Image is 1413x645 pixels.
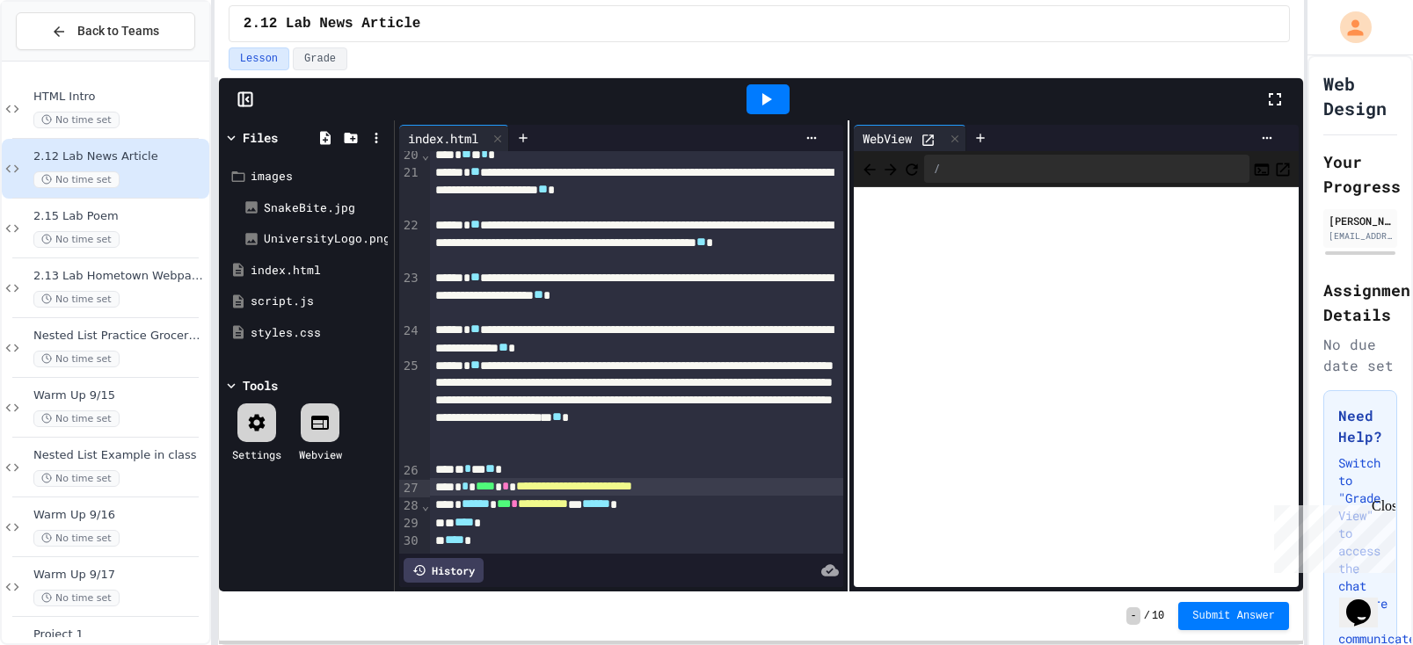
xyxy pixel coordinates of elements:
[1267,498,1395,573] iframe: chat widget
[33,530,120,547] span: No time set
[399,164,421,217] div: 21
[1144,609,1150,623] span: /
[251,293,388,310] div: script.js
[251,168,388,185] div: images
[33,329,206,344] span: Nested List Practice Grocery List
[33,388,206,403] span: Warm Up 9/15
[399,270,421,322] div: 23
[1192,609,1275,623] span: Submit Answer
[399,480,421,497] div: 27
[33,291,120,308] span: No time set
[903,158,921,179] button: Refresh
[251,262,388,279] div: index.html
[33,171,120,188] span: No time set
[1152,609,1164,623] span: 10
[399,551,421,569] div: 31
[293,47,347,70] button: Grade
[229,47,289,70] button: Lesson
[399,497,421,515] div: 28
[399,462,421,480] div: 26
[1274,158,1292,179] button: Open in new tab
[33,209,206,224] span: 2.15 Lab Poem
[7,7,121,112] div: Chat with us now!Close
[264,199,388,217] div: SnakeBite.jpg
[399,358,421,462] div: 25
[1126,607,1140,625] span: -
[33,590,120,606] span: No time set
[1338,405,1382,447] h3: Need Help?
[77,22,159,40] span: Back to Teams
[33,90,206,105] span: HTML Intro
[399,147,421,164] div: 20
[399,515,421,533] div: 29
[251,324,388,342] div: styles.css
[243,376,278,395] div: Tools
[33,448,206,463] span: Nested List Example in class
[399,533,421,550] div: 30
[33,149,206,164] span: 2.12 Lab News Article
[33,351,120,367] span: No time set
[243,128,278,147] div: Files
[399,322,421,358] div: 24
[299,446,342,462] div: Webview
[924,155,1249,183] div: /
[1323,278,1397,327] h2: Assignment Details
[421,148,430,162] span: Fold line
[854,187,1299,588] iframe: Web Preview
[854,125,966,151] div: WebView
[1323,334,1397,376] div: No due date set
[404,558,484,583] div: History
[264,230,388,248] div: UniversityLogo.png
[1253,158,1271,179] button: Console
[1329,229,1392,243] div: [EMAIL_ADDRESS][DOMAIN_NAME]
[854,129,921,148] div: WebView
[1322,7,1376,47] div: My Account
[33,470,120,487] span: No time set
[33,508,206,523] span: Warm Up 9/16
[33,269,206,284] span: 2.13 Lab Hometown Webpage
[399,125,509,151] div: index.html
[33,231,120,248] span: No time set
[16,12,195,50] button: Back to Teams
[244,13,421,34] span: 2.12 Lab News Article
[33,410,120,427] span: No time set
[1329,213,1392,228] div: [PERSON_NAME]
[1339,575,1395,627] iframe: chat widget
[33,568,206,583] span: Warm Up 9/17
[232,446,281,462] div: Settings
[1323,71,1397,120] h1: Web Design
[33,627,206,642] span: Project 1
[861,157,878,179] span: Back
[33,112,120,128] span: No time set
[399,217,421,270] div: 22
[882,157,900,179] span: Forward
[421,498,430,512] span: Fold line
[399,129,487,148] div: index.html
[1178,602,1289,630] button: Submit Answer
[1323,149,1397,199] h2: Your Progress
